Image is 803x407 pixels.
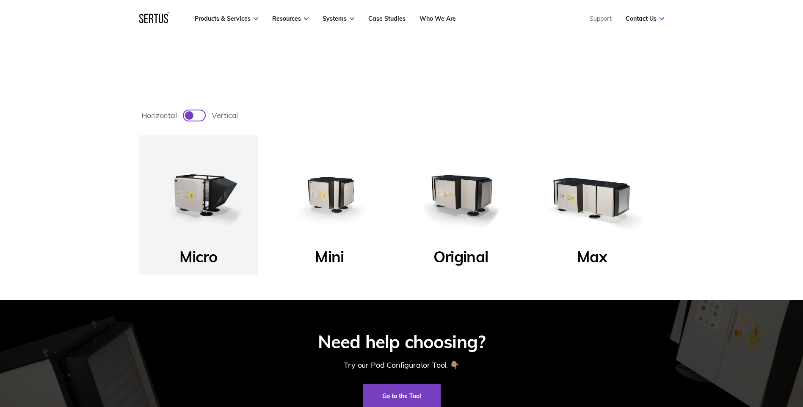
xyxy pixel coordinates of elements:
img: Original [410,144,512,245]
a: Case Studies [368,15,406,22]
img: Mini [279,144,381,245]
img: Micro [148,144,249,245]
p: Original [433,247,488,272]
a: Contact Us [626,15,664,22]
img: Max [541,144,643,245]
p: Micro [179,247,217,272]
div: Need help choosing? [318,332,485,352]
p: Mini [315,247,344,272]
p: Max [577,247,607,272]
a: Who We Are [419,15,456,22]
a: Products & Services [195,15,258,22]
a: Resources [272,15,309,22]
a: Systems [323,15,354,22]
span: horizontal [141,110,177,120]
span: vertical [212,110,238,120]
div: Try our Pod Configurator Tool. 👇🏽 [344,359,459,371]
a: Support [590,15,612,22]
